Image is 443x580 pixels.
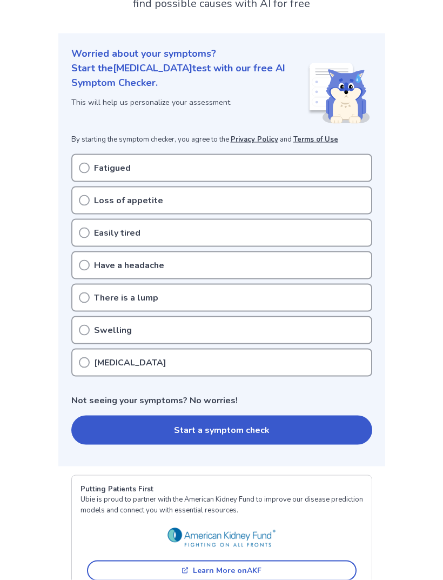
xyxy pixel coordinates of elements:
[231,135,278,144] a: Privacy Policy
[94,226,140,239] p: Easily tired
[71,46,372,61] p: Worried about your symptoms?
[80,495,363,516] p: Ubie is proud to partner with the American Kidney Fund to improve our disease prediction models a...
[161,522,282,554] img: AKF logo
[94,194,163,207] p: Loss of appetite
[307,63,370,124] img: Shiba
[80,484,363,495] p: Putting Patients First
[293,135,338,144] a: Terms of Use
[94,162,131,175] p: Fatigued
[94,259,164,272] p: Have a headache
[71,97,307,108] p: This will help us personalize your assessment.
[94,356,166,369] p: [MEDICAL_DATA]
[71,394,372,407] p: Not seeing your symptoms? No worries!
[94,291,158,304] p: There is a lump
[94,324,132,337] p: Swelling
[71,416,372,445] button: Start a symptom check
[71,61,307,90] p: Start the [MEDICAL_DATA] test with our free AI Symptom Checker.
[193,565,261,576] p: Learn More on AKF
[71,135,372,145] p: By starting the symptom checker, you agree to the and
